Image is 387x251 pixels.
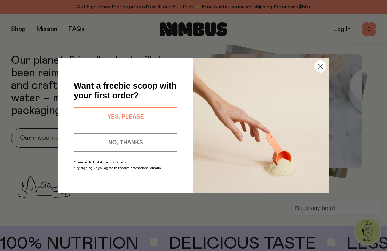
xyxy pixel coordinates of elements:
[314,60,326,73] button: Close dialog
[74,166,161,170] span: *By signing up you agree to receive promotional emails
[193,58,329,193] img: c0d45117-8e62-4a02-9742-374a5db49d45.jpeg
[74,81,176,100] span: Want a freebie scoop with your first order?
[74,133,177,152] button: NO, THANKS
[74,161,126,164] span: *Limited to first-time customers
[74,107,177,126] button: YES, PLEASE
